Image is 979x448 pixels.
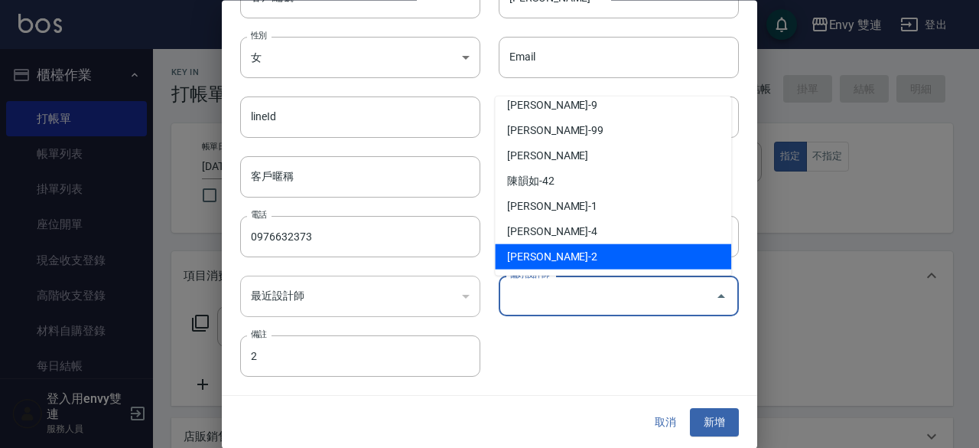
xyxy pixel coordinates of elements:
label: 備註 [251,329,267,341]
li: [PERSON_NAME]-2 [495,244,731,270]
li: [PERSON_NAME]-9 [495,93,731,118]
button: 新增 [690,409,739,437]
li: [PERSON_NAME]-1 [495,194,731,219]
label: 性別 [251,30,267,41]
li: [PERSON_NAME]-4 [495,219,731,244]
li: [PERSON_NAME] [495,143,731,168]
button: Close [709,284,733,309]
label: 電話 [251,210,267,221]
li: 陳韻如-42 [495,168,731,194]
li: [PERSON_NAME]-99 [495,118,731,143]
div: 女 [240,37,480,78]
button: 取消 [641,409,690,437]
